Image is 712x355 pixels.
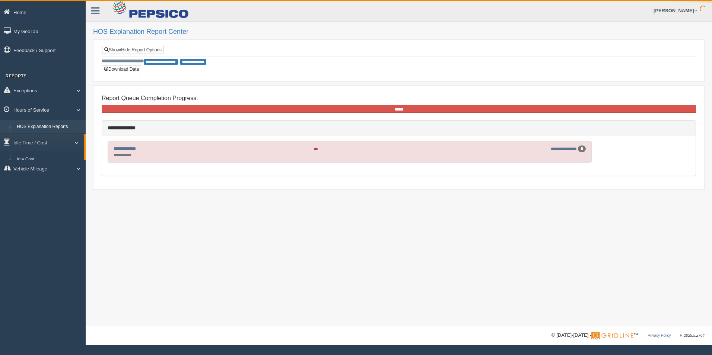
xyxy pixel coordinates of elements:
img: Gridline [591,332,633,339]
button: Download Data [102,65,141,73]
a: HOS Violation Audit Reports [13,133,86,147]
a: Privacy Policy [648,333,671,338]
span: v. 2025.5.2764 [680,333,705,338]
a: Show/Hide Report Options [102,46,164,54]
a: Idle Cost [13,153,84,166]
h4: Report Queue Completion Progress: [102,95,696,102]
h2: HOS Explanation Report Center [93,28,705,36]
div: © [DATE]-[DATE] - ™ [552,332,705,339]
a: HOS Explanation Reports [13,120,86,134]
